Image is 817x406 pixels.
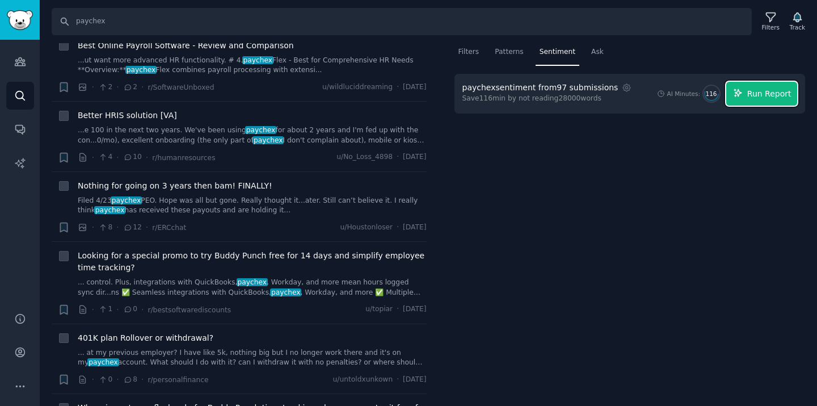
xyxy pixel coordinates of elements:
span: paychex [94,206,125,214]
span: paychex [87,358,119,366]
span: Patterns [495,47,523,57]
span: u/untoldxunkown [333,375,393,385]
div: paychex sentiment from 97 submissions [462,82,618,94]
span: Filters [458,47,479,57]
span: · [141,374,144,386]
span: paychex [252,136,284,144]
a: Filed 4/23paychexPEO. Hope was all but gone. Really thought it...ater. Still can’t believe it. I ... [78,196,427,216]
span: 10 [123,152,142,162]
span: r/humanresources [152,154,215,162]
span: Run Report [747,88,791,100]
span: · [146,221,148,233]
span: 8 [123,375,137,385]
span: · [397,152,399,162]
span: · [397,304,399,315]
span: u/Houstonloser [340,223,393,233]
a: 401K plan Rollover or withdrawal? [78,332,213,344]
span: [DATE] [403,152,426,162]
span: · [116,374,119,386]
span: 12 [123,223,142,233]
a: ...ut want more advanced HR functionality. # 4.paychexFlex - Best for Comprehensive HR Needs **Ov... [78,56,427,76]
span: 2 [123,82,137,93]
span: [DATE] [403,223,426,233]
span: paychex [245,126,276,134]
span: 1 [98,304,112,315]
span: · [397,82,399,93]
a: Better HRIS solution [VA] [78,110,177,122]
span: · [92,374,94,386]
span: Sentiment [540,47,575,57]
span: · [397,375,399,385]
span: 0 [123,304,137,315]
span: · [146,152,148,164]
button: Track [786,10,809,34]
span: u/No_Loss_4898 [336,152,393,162]
span: · [92,152,94,164]
button: Run Report [726,82,797,106]
span: · [116,81,119,93]
span: u/topiar [365,304,393,315]
span: · [92,221,94,233]
span: · [116,221,119,233]
span: r/bestsoftwarediscounts [148,306,231,314]
a: Best Online Payroll Software - Review and Comparison [78,40,294,52]
span: Ask [591,47,604,57]
span: r/ERCchat [152,224,186,232]
span: [DATE] [403,82,426,93]
a: ... at my previous employer? I have like 5k, nothing big but I no longer work there and it's on m... [78,348,427,368]
span: · [92,81,94,93]
span: 4 [98,152,112,162]
div: Filters [762,23,780,31]
span: · [92,304,94,316]
img: GummySearch logo [7,10,33,30]
span: r/SoftwareUnboxed [148,83,214,91]
a: Looking for a special promo to try Buddy Punch free for 14 days and simplify employee time tracking? [78,250,427,274]
span: 2 [98,82,112,93]
div: Save 116 min by not reading 28000 words [462,94,634,104]
span: · [141,81,144,93]
input: Search Keyword [52,8,752,35]
a: ...e 100 in the next two years. We've been usingpaychexfor about 2 years and I'm fed up with the ... [78,125,427,145]
span: paychex [242,56,273,64]
span: paychex [237,278,268,286]
span: paychex [111,196,142,204]
a: Nothing for going on 3 years then bam! FINALLY! [78,180,272,192]
div: AI Minutes: [667,90,701,98]
a: ... control. Plus, integrations with QuickBooks,paychex, Workday, and more mean hours logged sync... [78,278,427,298]
span: u/wildluciddreaming [322,82,393,93]
span: 0 [98,375,112,385]
span: paychex [125,66,157,74]
span: 116 [706,90,717,98]
span: · [397,223,399,233]
span: r/personalfinance [148,376,208,384]
span: · [116,304,119,316]
span: [DATE] [403,375,426,385]
span: · [116,152,119,164]
div: Track [790,23,805,31]
span: 8 [98,223,112,233]
span: [DATE] [403,304,426,315]
span: · [141,304,144,316]
span: paychex [270,288,301,296]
